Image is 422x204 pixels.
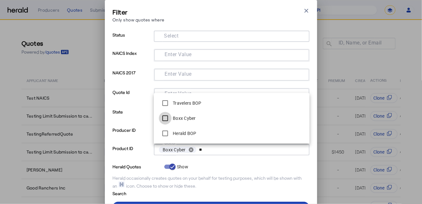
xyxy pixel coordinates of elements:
mat-chip-grid: Selection [159,32,304,39]
p: NAICS 2017 [112,68,151,88]
mat-chip-grid: Selection [159,145,304,154]
p: Herald Quotes [112,162,162,170]
p: State [112,108,151,126]
mat-chip-grid: Selection [160,70,304,78]
mat-label: Enter Value [165,71,192,77]
p: Search [112,189,162,197]
p: Producer ID [112,126,151,144]
button: remove Boxx Cyber [186,147,196,153]
p: Product ID [112,144,151,162]
label: Show [176,164,188,170]
p: Quote Id [112,88,151,108]
label: Herald BOP [172,130,196,137]
span: Boxx Cyber [163,147,186,153]
div: Herald occasionally creates quotes on your behalf for testing purposes, which will be shown with ... [112,175,310,189]
p: Only show quotes where [112,16,165,23]
mat-label: Enter Value [165,52,192,58]
h3: Filter [112,8,165,16]
p: NAICS Index [112,49,151,68]
mat-chip-grid: Selection [160,51,304,58]
label: Travelers BOP [172,100,201,106]
mat-label: Enter Value [165,91,192,97]
label: Boxx Cyber [172,115,196,121]
p: Status [112,31,151,49]
mat-label: Select [164,33,178,39]
mat-chip-grid: Selection [160,90,304,97]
